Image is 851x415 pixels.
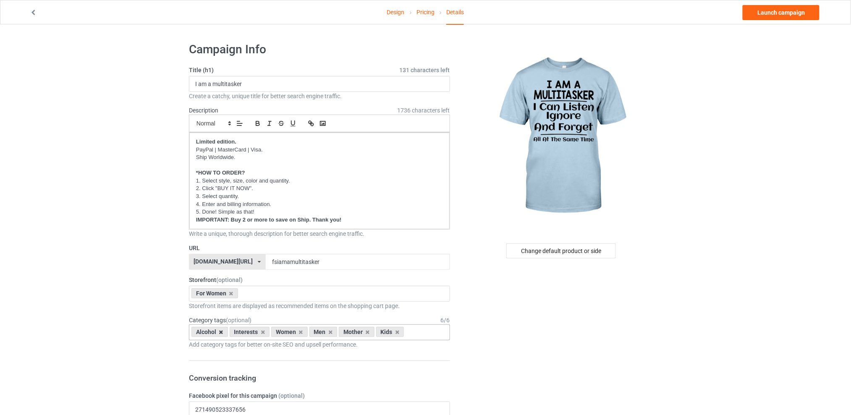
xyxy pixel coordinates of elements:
[387,0,405,24] a: Design
[743,5,820,20] a: Launch campaign
[196,217,341,223] strong: IMPORTANT: Buy 2 or more to save on Ship. Thank you!
[441,316,450,324] div: 6 / 6
[400,66,450,74] span: 131 characters left
[230,327,270,337] div: Interests
[196,208,443,216] p: 5. Done! Simple as that!
[309,327,338,337] div: Men
[196,138,236,145] strong: Limited edition.
[216,277,243,283] span: (optional)
[271,327,308,337] div: Women
[376,327,404,337] div: Kids
[226,317,251,324] span: (optional)
[196,154,443,162] p: Ship Worldwide.
[416,0,435,24] a: Pricing
[189,66,450,74] label: Title (h1)
[189,244,450,252] label: URL
[278,392,305,399] span: (optional)
[189,373,450,383] h3: Conversion tracking
[194,258,253,264] div: [DOMAIN_NAME][URL]
[191,327,228,337] div: Alcohol
[506,243,616,258] div: Change default product or side
[196,201,443,209] p: 4. Enter and billing information.
[196,185,443,193] p: 2. Click "BUY IT NOW".
[189,316,251,324] label: Category tags
[191,288,238,298] div: For Women
[189,340,450,349] div: Add category tags for better on-site SEO and upsell performance.
[446,0,464,25] div: Details
[189,42,450,57] h1: Campaign Info
[398,106,450,115] span: 1736 characters left
[339,327,374,337] div: Mother
[189,276,450,284] label: Storefront
[189,107,218,114] label: Description
[189,302,450,310] div: Storefront items are displayed as recommended items on the shopping cart page.
[196,177,443,185] p: 1. Select style, size, color and quantity.
[196,170,245,176] strong: *HOW TO ORDER?
[196,146,443,154] p: PayPal | MasterCard | Visa.
[189,392,450,400] label: Facebook pixel for this campaign
[189,92,450,100] div: Create a catchy, unique title for better search engine traffic.
[189,230,450,238] div: Write a unique, thorough description for better search engine traffic.
[196,193,443,201] p: 3. Select quantity.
